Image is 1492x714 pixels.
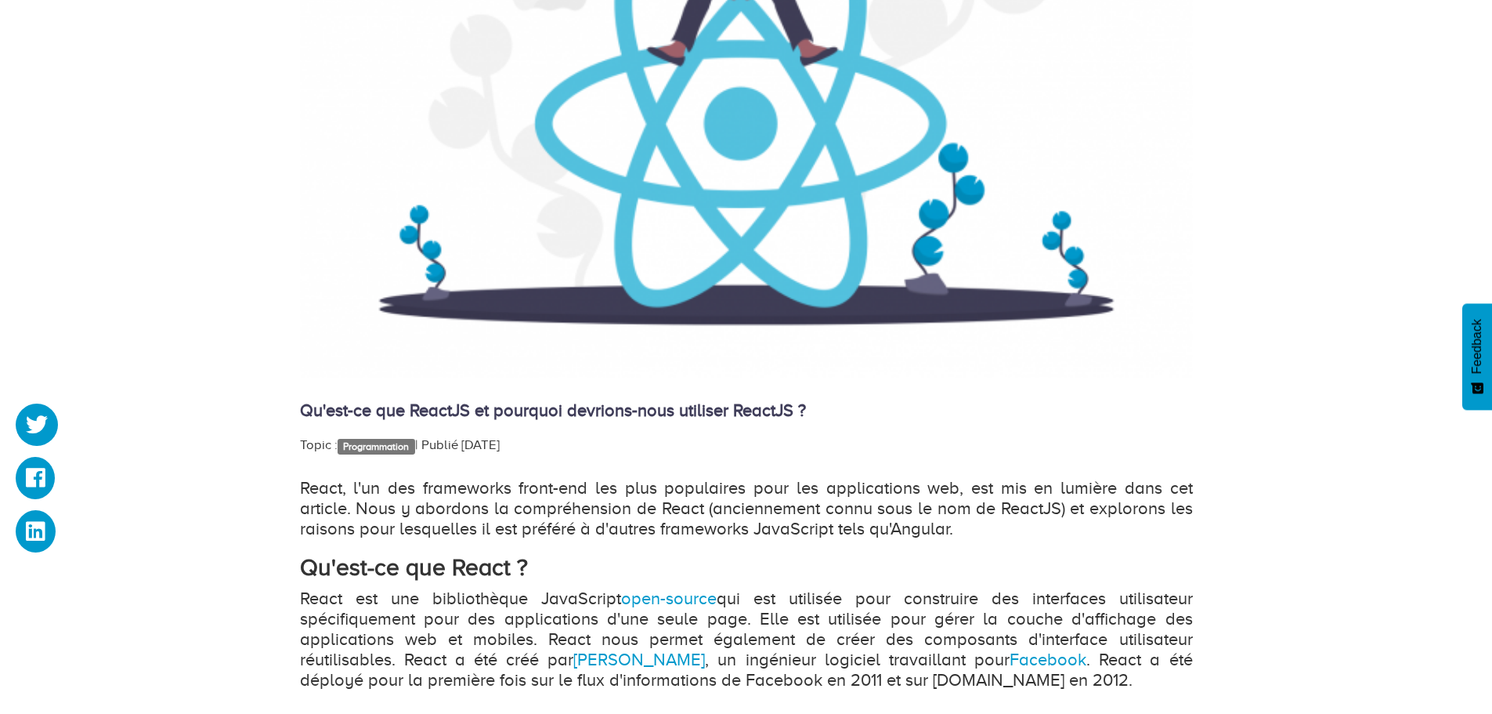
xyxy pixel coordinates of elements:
[338,439,415,455] a: Programmation
[300,478,1193,539] p: React, l'un des frameworks front-end les plus populaires pour les applications web, est mis en lu...
[621,589,717,608] a: open-source
[421,437,500,452] span: Publié [DATE]
[1470,319,1484,374] span: Feedback
[300,401,1193,420] h4: Qu'est-ce que ReactJS et pourquoi devrions-nous utiliser ReactJS ?
[300,554,528,581] strong: Qu'est-ce que React ?
[1462,303,1492,410] button: Feedback - Afficher l’enquête
[300,437,418,452] span: Topic : |
[1414,636,1473,695] iframe: Drift Widget Chat Controller
[573,650,705,669] a: [PERSON_NAME]
[1010,650,1086,669] a: Facebook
